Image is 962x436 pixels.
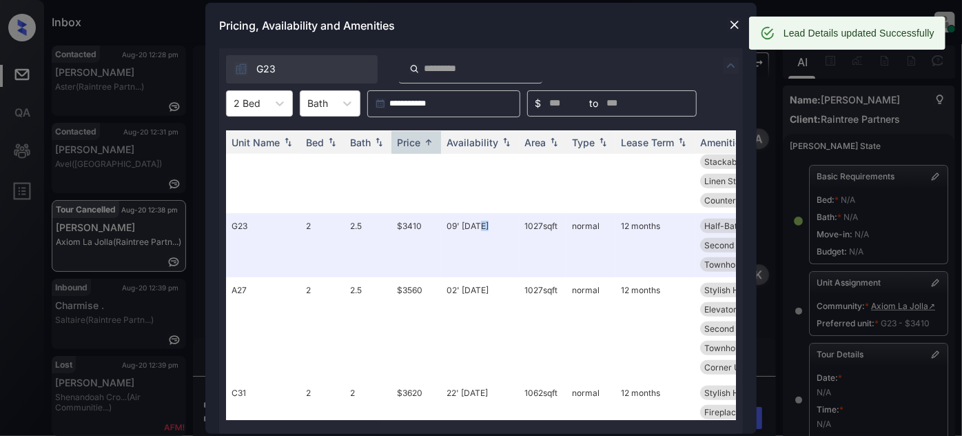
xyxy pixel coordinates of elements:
[675,137,689,147] img: sorting
[704,388,772,398] span: Stylish Hardwar...
[524,137,546,148] div: Area
[596,137,610,147] img: sorting
[566,277,615,380] td: normal
[704,362,750,373] span: Corner Unit
[391,277,441,380] td: $3560
[519,277,566,380] td: 1027 sqft
[447,137,498,148] div: Availability
[409,63,420,75] img: icon-zuma
[500,137,513,147] img: sorting
[391,213,441,277] td: $3410
[566,213,615,277] td: normal
[704,285,772,295] span: Stylish Hardwar...
[422,137,436,148] img: sorting
[535,96,541,111] span: $
[281,137,295,147] img: sorting
[300,213,345,277] td: 2
[205,3,757,48] div: Pricing, Availability and Amenities
[704,157,778,167] span: Stackable Washe...
[306,137,324,148] div: Bed
[300,277,345,380] td: 2
[621,137,674,148] div: Lease Term
[704,176,759,186] span: Linen Storage
[325,137,339,147] img: sorting
[232,137,280,148] div: Unit Name
[572,137,595,148] div: Type
[704,195,772,206] span: Countertops - Q...
[345,213,391,277] td: 2.5
[519,213,566,277] td: 1027 sqft
[704,343,749,353] span: Townhouse
[704,407,741,417] span: Fireplace
[704,304,773,315] span: Elevator Proxim...
[441,277,519,380] td: 02' [DATE]
[589,96,598,111] span: to
[547,137,561,147] img: sorting
[704,221,742,231] span: Half-Bath
[615,277,695,380] td: 12 months
[704,259,749,270] span: Townhouse
[226,277,300,380] td: A27
[615,213,695,277] td: 12 months
[704,324,756,334] span: Second Floor
[728,18,741,32] img: close
[784,21,934,46] div: Lead Details updated Successfully
[345,277,391,380] td: 2.5
[226,213,300,277] td: G23
[700,137,746,148] div: Amenities
[256,61,276,77] span: G23
[372,137,386,147] img: sorting
[397,137,420,148] div: Price
[441,213,519,277] td: 09' [DATE]
[704,240,756,250] span: Second Floor
[234,62,248,76] img: icon-zuma
[350,137,371,148] div: Bath
[723,57,739,74] img: icon-zuma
